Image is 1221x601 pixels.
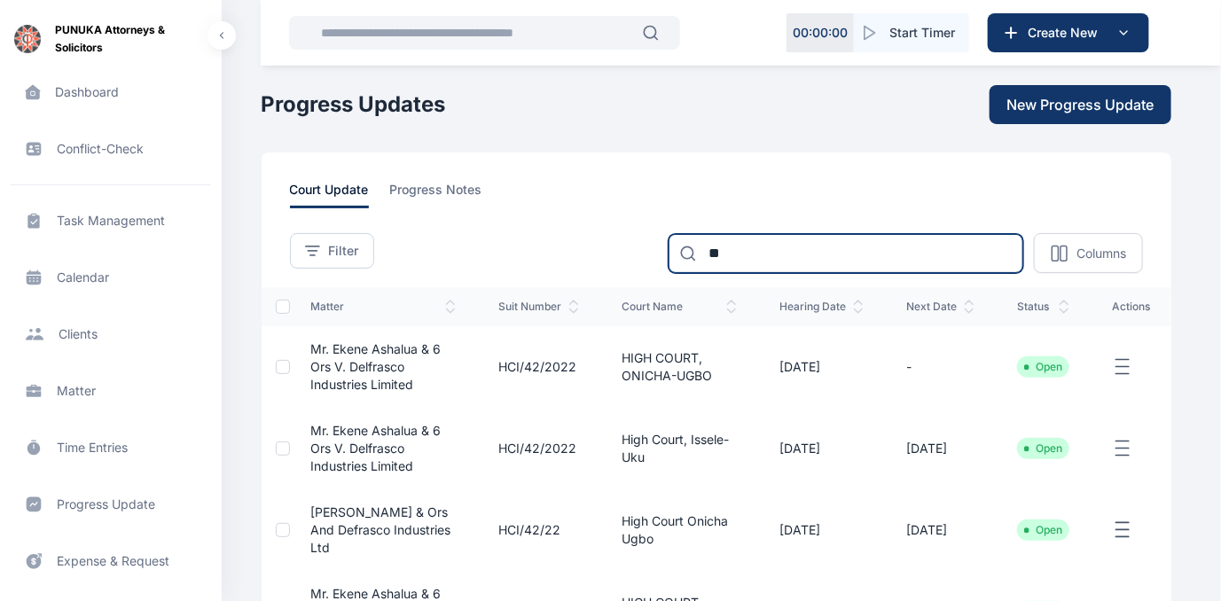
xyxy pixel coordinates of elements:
[311,504,451,555] a: [PERSON_NAME] & Ors And Defrasco Industries Ltd
[1021,24,1113,42] span: Create New
[885,408,996,489] td: [DATE]
[477,489,600,571] td: HCI/42/22
[854,13,969,52] button: Start Timer
[758,408,885,489] td: [DATE]
[11,426,211,469] a: time entries
[1076,245,1126,262] p: Columns
[1007,94,1154,115] span: New Progress Update
[1024,523,1062,537] li: Open
[1024,360,1062,374] li: Open
[988,13,1149,52] button: Create New
[390,181,482,208] span: progress notes
[793,24,848,42] p: 00 : 00 : 00
[1017,300,1069,314] span: status
[262,90,446,119] h1: Progress Updates
[290,181,390,208] a: court update
[11,199,211,242] a: task management
[1112,300,1150,314] span: actions
[885,489,996,571] td: [DATE]
[55,21,207,57] span: PUNUKA Attorneys & Solicitors
[11,313,211,355] a: clients
[11,370,211,412] a: matter
[1024,441,1062,456] li: Open
[498,300,579,314] span: suit number
[11,256,211,299] a: calendar
[477,326,600,408] td: HCI/42/2022
[600,326,758,408] td: HIGH COURT, ONICHA-UGBO
[600,408,758,489] td: High Court, Issele-Uku
[477,408,600,489] td: HCI/42/2022
[758,326,885,408] td: [DATE]
[600,489,758,571] td: High Court Onicha Ugbo
[311,300,456,314] span: matter
[290,181,369,208] span: court update
[11,540,211,582] a: expense & request
[622,300,737,314] span: court name
[290,233,374,269] button: Filter
[990,85,1171,124] button: New Progress Update
[906,300,974,314] span: next date
[758,489,885,571] td: [DATE]
[885,326,996,408] td: -
[889,24,955,42] span: Start Timer
[390,181,504,208] a: progress notes
[11,71,211,113] a: dashboard
[1034,233,1143,273] button: Columns
[11,483,211,526] a: progress update
[11,128,211,170] a: conflict-check
[779,300,864,314] span: hearing date
[311,423,442,473] a: Mr. Ekene Ashalua & 6 ors V. Delfrasco Industries Limited
[329,242,359,260] span: Filter
[311,341,442,392] a: Mr. Ekene Ashalua & 6 ors V. Delfrasco Industries Limited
